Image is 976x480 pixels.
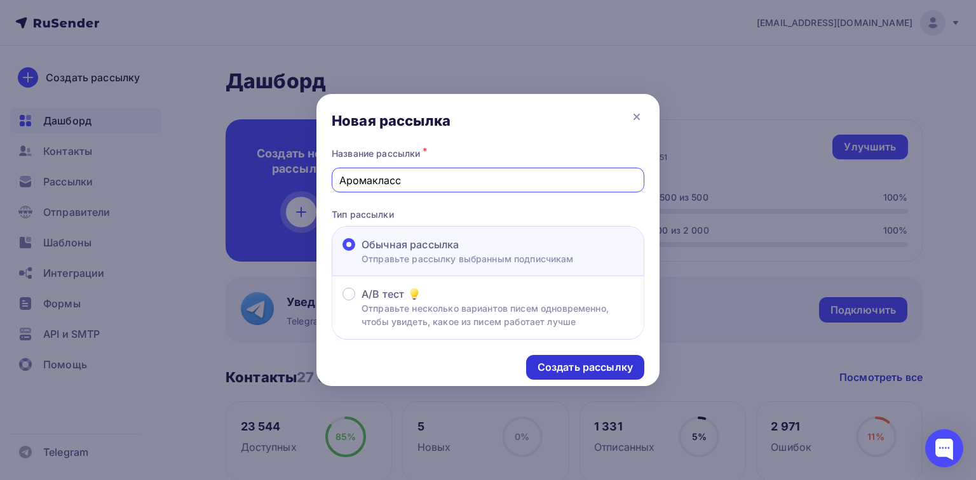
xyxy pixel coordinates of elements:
span: A/B тест [362,286,404,302]
p: Отправьте рассылку выбранным подписчикам [362,252,574,265]
div: Название рассылки [332,145,644,163]
input: Придумайте название рассылки [339,173,637,188]
div: Новая рассылка [332,112,451,130]
p: Отправьте несколько вариантов писем одновременно, чтобы увидеть, какое из писем работает лучше [362,302,634,328]
div: Создать рассылку [538,360,633,375]
p: Тип рассылки [332,208,644,221]
span: Обычная рассылка [362,237,459,252]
